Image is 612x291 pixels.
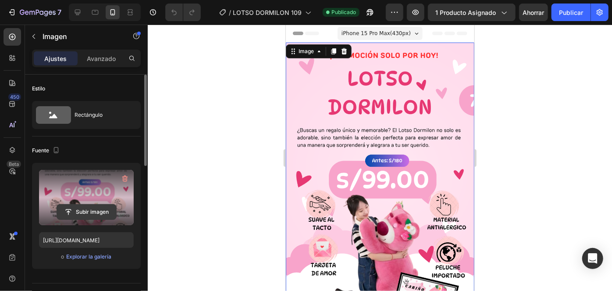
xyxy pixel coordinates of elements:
[43,32,67,41] font: Imagen
[32,85,45,92] font: Estilo
[66,253,111,260] font: Explorar la galería
[57,8,61,17] font: 7
[39,232,134,248] input: https://ejemplo.com/imagen.jpg
[523,9,544,16] font: Ahorrar
[435,9,496,16] font: 1 producto asignado
[45,55,67,62] font: Ajustes
[10,94,19,100] font: 450
[165,4,201,21] div: Deshacer/Rehacer
[75,111,103,118] font: Rectángulo
[552,4,591,21] button: Publicar
[229,9,231,16] font: /
[4,4,65,21] button: 7
[87,55,116,62] font: Avanzado
[43,31,117,42] p: Imagen
[233,9,302,16] font: LOTSO DORMILON 109
[331,9,356,15] font: Publicado
[519,4,548,21] button: Ahorrar
[66,252,112,261] button: Explorar la galería
[582,248,603,269] div: Abrir Intercom Messenger
[559,9,583,16] font: Publicar
[286,25,474,291] iframe: Área de diseño
[61,253,64,260] font: o
[57,204,117,220] button: Subir imagen
[9,161,19,167] font: Beta
[428,4,516,21] button: 1 producto asignado
[32,147,49,154] font: Fuente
